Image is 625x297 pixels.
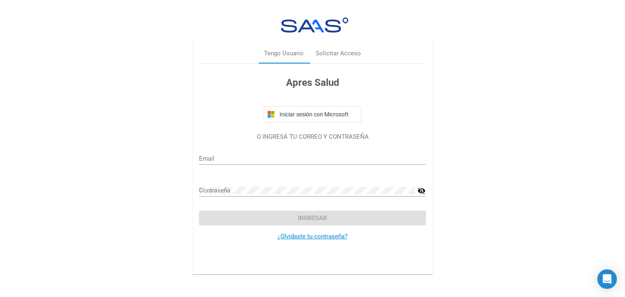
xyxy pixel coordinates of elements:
[278,233,347,240] a: ¿Olvidaste tu contraseña?
[264,106,361,122] button: Iniciar sesión con Microsoft
[199,132,426,142] p: O INGRESÁ TU CORREO Y CONTRASEÑA
[316,49,361,59] div: Solicitar Acceso
[264,49,304,59] div: Tengo Usuario
[199,211,426,225] button: Ingresar
[298,214,327,222] span: Ingresar
[597,269,617,289] div: Open Intercom Messenger
[278,111,358,118] span: Iniciar sesión con Microsoft
[199,75,426,90] h3: Apres Salud
[417,186,426,196] mat-icon: visibility_off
